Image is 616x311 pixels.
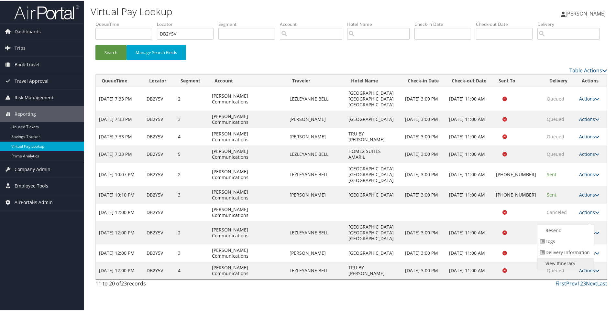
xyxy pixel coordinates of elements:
td: [DATE] 10:10 PM [96,186,143,203]
td: DB2Y5V [143,261,175,279]
span: Employee Tools [15,177,48,193]
td: LEZLEYANNE BELL [286,87,346,110]
td: DB2Y5V [143,127,175,145]
td: 5 [175,145,209,162]
span: Canceled [547,209,567,215]
a: 1 [577,279,580,286]
td: DB2Y5V [143,110,175,127]
td: [DATE] 7:33 PM [96,145,143,162]
th: Traveler: activate to sort column ascending [286,74,346,87]
th: Segment: activate to sort column ascending [175,74,209,87]
td: [DATE] 3:00 PM [402,220,446,244]
a: Actions [579,115,599,122]
th: Check-in Date: activate to sort column ascending [402,74,446,87]
span: Book Travel [15,56,39,72]
span: Queued [547,150,564,156]
td: [DATE] 12:00 PM [96,220,143,244]
td: [DATE] 3:00 PM [402,110,446,127]
th: Sent To: activate to sort column ascending [493,74,544,87]
td: [DATE] 7:33 PM [96,110,143,127]
a: Actions [579,150,599,156]
td: [DATE] 7:33 PM [96,127,143,145]
label: Locator [157,20,218,27]
td: DB2Y5V [143,220,175,244]
td: [DATE] 11:00 AM [446,261,493,279]
td: LEZLEYANNE BELL [286,145,346,162]
a: Delivery Information [537,246,593,257]
a: Actions [579,171,599,177]
td: [DATE] 11:00 AM [446,220,493,244]
td: [GEOGRAPHIC_DATA] [345,244,401,261]
span: Queued [547,95,564,101]
td: [DATE] 11:00 AM [446,244,493,261]
td: [PERSON_NAME] Communications [209,87,286,110]
span: [PERSON_NAME] [566,9,606,16]
a: Resend [537,224,593,235]
td: [DATE] 11:00 AM [446,145,493,162]
td: [GEOGRAPHIC_DATA] [345,110,401,127]
th: Check-out Date: activate to sort column ascending [446,74,493,87]
label: Check-in Date [414,20,476,27]
td: [DATE] 3:00 PM [402,87,446,110]
span: Trips [15,39,26,56]
td: TRU BY [PERSON_NAME] [345,127,401,145]
td: [PERSON_NAME] [286,110,346,127]
td: 3 [175,110,209,127]
td: [PERSON_NAME] Communications [209,244,286,261]
td: DB2Y5V [143,87,175,110]
td: [DATE] 12:00 PM [96,261,143,279]
td: DB2Y5V [143,162,175,186]
a: View Itinerary [537,257,593,268]
td: [PERSON_NAME] [286,244,346,261]
td: [DATE] 7:33 PM [96,87,143,110]
th: Delivery: activate to sort column ascending [544,74,576,87]
a: Actions [579,209,599,215]
td: [DATE] 11:00 AM [446,186,493,203]
td: LEZLEYANNE BELL [286,261,346,279]
img: airportal-logo.png [14,4,79,19]
td: [PERSON_NAME] Communications [209,145,286,162]
td: [DATE] 3:00 PM [402,244,446,261]
td: [PERSON_NAME] [286,186,346,203]
td: [DATE] 12:00 PM [96,203,143,220]
h1: Virtual Pay Lookup [91,4,438,18]
td: [GEOGRAPHIC_DATA] [GEOGRAPHIC_DATA] [GEOGRAPHIC_DATA] [345,220,401,244]
button: Manage Search Fields [126,44,186,59]
span: Sent [547,171,556,177]
span: Travel Approval [15,72,49,89]
td: [GEOGRAPHIC_DATA] [345,186,401,203]
td: 4 [175,261,209,279]
td: [DATE] 11:00 AM [446,162,493,186]
td: [DATE] 12:00 PM [96,244,143,261]
a: Actions [579,95,599,101]
span: Dashboards [15,23,41,39]
td: LEZLEYANNE BELL [286,162,346,186]
span: Queued [547,267,564,273]
span: Company Admin [15,161,50,177]
td: 3 [175,244,209,261]
label: Hotel Name [347,20,414,27]
td: [PERSON_NAME] Communications [209,220,286,244]
a: Next [586,279,597,286]
td: 2 [175,220,209,244]
button: Search [95,44,126,59]
td: [DATE] 3:00 PM [402,127,446,145]
td: DB2Y5V [143,186,175,203]
th: Account: activate to sort column ascending [209,74,286,87]
span: Queued [547,133,564,139]
a: Table Actions [569,66,607,73]
a: 3 [583,279,586,286]
label: Account [280,20,347,27]
td: [PERSON_NAME] Communications [209,186,286,203]
label: QueueTime [95,20,157,27]
td: [DATE] 3:00 PM [402,186,446,203]
td: [DATE] 11:00 AM [446,87,493,110]
td: [DATE] 11:00 AM [446,127,493,145]
a: First [555,279,566,286]
td: [PERSON_NAME] Communications [209,261,286,279]
td: [PERSON_NAME] [286,127,346,145]
td: [GEOGRAPHIC_DATA] [GEOGRAPHIC_DATA] [GEOGRAPHIC_DATA] [345,162,401,186]
td: DB2Y5V [143,244,175,261]
td: [PHONE_NUMBER] [493,162,544,186]
th: QueueTime: activate to sort column descending [96,74,143,87]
